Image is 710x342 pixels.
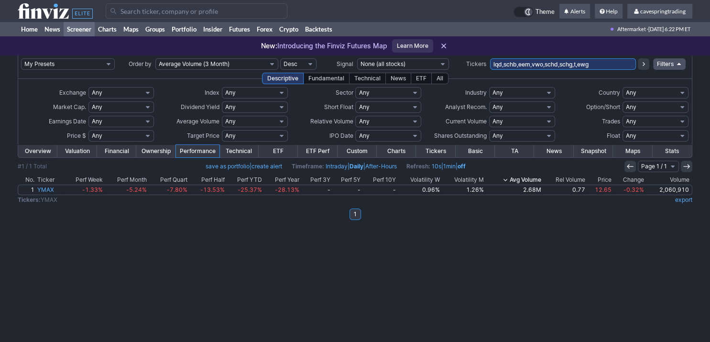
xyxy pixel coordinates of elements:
a: Overview [18,145,57,157]
b: Timeframe: [292,163,324,170]
a: Basic [456,145,495,157]
th: Perf Quart [148,175,189,185]
a: create alert [251,163,282,170]
a: 2,060,910 [645,185,692,195]
th: Price [587,175,613,185]
a: Ownership [136,145,175,157]
span: Theme [535,7,555,17]
b: Refresh: [406,163,430,170]
a: - [332,185,362,195]
a: -5.24% [104,185,148,195]
span: Option/Short [586,103,620,110]
a: 1.26% [441,185,485,195]
span: Index [205,89,219,96]
th: Perf 10Y [362,175,397,185]
th: Volume [645,175,692,185]
a: TA [495,145,534,157]
a: Maps [613,145,652,157]
a: 0.96% [397,185,441,195]
span: -1.33% [82,186,103,193]
span: Earnings Date [49,118,86,125]
a: Groups [142,22,168,36]
span: Shares Outstanding [434,132,487,139]
th: Perf 5Y [332,175,362,185]
span: -13.53% [200,186,225,193]
span: Aftermarket · [617,22,648,36]
div: All [431,73,448,84]
span: Tickers [466,60,486,67]
th: Perf Week [63,175,104,185]
span: Target Price [187,132,219,139]
span: -0.32% [623,186,644,193]
a: -13.53% [189,185,226,195]
a: 10s [432,163,441,170]
a: Intraday [326,163,348,170]
a: 1 [18,185,36,195]
a: News [534,145,573,157]
a: Charts [377,145,416,157]
th: Perf Month [104,175,148,185]
div: Fundamental [303,73,350,84]
span: Signal [337,60,353,67]
a: 0.77 [542,185,586,195]
a: - [301,185,332,195]
a: Maps [120,22,142,36]
a: Help [595,4,623,19]
a: After-Hours [365,163,397,170]
a: YMAX [36,185,63,195]
a: Portfolio [168,22,200,36]
div: News [385,73,411,84]
span: Short Float [324,103,353,110]
a: 1min [443,163,456,170]
a: Alerts [559,4,590,19]
a: Learn More [392,39,433,53]
span: Exchange [59,89,86,96]
a: Performance [176,145,219,157]
span: Float [607,132,620,139]
div: Descriptive [262,73,304,84]
a: Custom [338,145,377,157]
span: -7.80% [167,186,187,193]
a: ETF Perf [298,145,337,157]
span: 12.65 [595,186,612,193]
a: cavespringtrading [627,4,692,19]
th: No. [18,175,36,185]
a: Futures [226,22,253,36]
a: 1 [350,209,361,220]
div: #1 / 1 Total [18,162,47,171]
span: Relative Volume [310,118,353,125]
a: Theme [513,7,555,17]
a: 12.65 [587,185,613,195]
p: Introducing the Finviz Futures Map [261,41,387,51]
span: -25.37% [238,186,262,193]
a: Stats [653,145,692,157]
a: News [41,22,64,36]
a: - [362,185,397,195]
td: YMAX [18,195,488,205]
a: Financial [97,145,136,157]
a: Daily [350,163,363,170]
input: Search [106,3,287,19]
a: -0.32% [613,185,645,195]
a: -7.80% [148,185,189,195]
span: cavespringtrading [640,8,686,15]
th: Perf YTD [226,175,264,185]
span: New: [261,42,277,50]
span: Analyst Recom. [445,103,487,110]
a: ETF [259,145,298,157]
a: Charts [95,22,120,36]
a: -1.33% [63,185,104,195]
a: Home [18,22,41,36]
a: -28.13% [263,185,300,195]
span: Average Volume [176,118,219,125]
a: -25.37% [226,185,264,195]
span: | | [406,162,466,171]
a: save as portfolio [206,163,250,170]
span: -28.13% [275,186,299,193]
span: | | [292,162,397,171]
span: Order by [129,60,152,67]
th: Rel Volume [542,175,586,185]
a: off [458,163,466,170]
span: Trades [602,118,620,125]
div: ETF [411,73,432,84]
